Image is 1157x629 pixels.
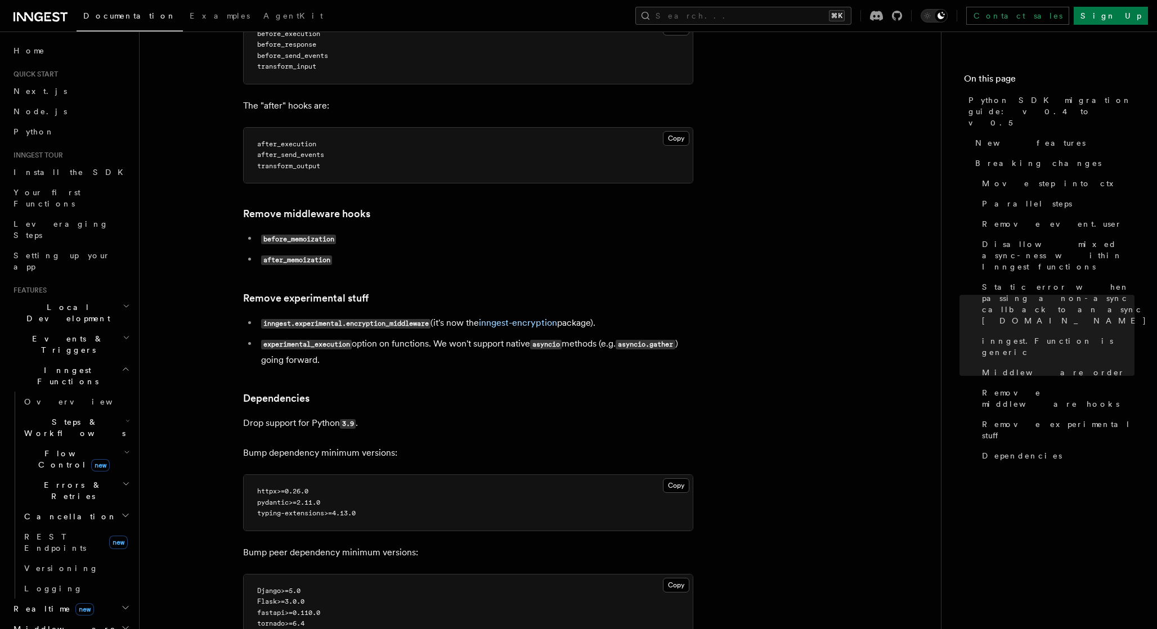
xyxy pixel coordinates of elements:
[14,107,67,116] span: Node.js
[9,41,132,61] a: Home
[9,599,132,619] button: Realtimenew
[24,564,98,573] span: Versioning
[257,587,320,628] code: Django>=5.0 Flask>=3.0.0 fastapi>=0.110.0 tornado>=6.4
[635,7,851,25] button: Search...⌘K
[9,214,132,245] a: Leveraging Steps
[982,335,1134,358] span: inngest.Function is generic
[14,219,109,240] span: Leveraging Steps
[20,416,125,439] span: Steps & Workflows
[24,584,83,593] span: Logging
[479,317,557,328] a: inngest-encryption
[263,11,323,20] span: AgentKit
[968,95,1134,128] span: Python SDK migration guide: v0.4 to v0.5
[20,475,132,506] button: Errors & Retries
[9,122,132,142] a: Python
[977,362,1134,383] a: Middleware order
[261,340,352,349] code: experimental_execution
[971,153,1134,173] a: Breaking changes
[9,101,132,122] a: Node.js
[9,70,58,79] span: Quick start
[20,558,132,578] a: Versioning
[921,9,948,23] button: Toggle dark mode
[971,133,1134,153] a: New features
[663,478,689,493] button: Copy
[616,340,675,349] code: asyncio.gather
[977,214,1134,234] a: Remove event.user
[243,290,369,306] a: Remove experimental stuff
[258,336,693,368] li: option on functions. We won't support native methods (e.g. ) going forward.
[77,3,183,32] a: Documentation
[977,446,1134,466] a: Dependencies
[530,340,562,349] code: asyncio
[75,603,94,615] span: new
[9,333,123,356] span: Events & Triggers
[257,140,324,170] code: after_execution after_send_events transform_output
[20,506,132,527] button: Cancellation
[964,72,1134,90] h4: On this page
[982,178,1121,189] span: Move step into ctx
[243,206,370,222] a: Remove middleware hooks
[243,390,310,406] a: Dependencies
[340,419,356,429] code: 3.9
[9,162,132,182] a: Install the SDK
[14,251,110,271] span: Setting up your app
[977,234,1134,277] a: Disallow mixed async-ness within Inngest functions
[20,511,117,522] span: Cancellation
[20,527,132,558] a: REST Endpointsnew
[977,277,1134,331] a: Static error when passing a non-async callback to an async [DOMAIN_NAME]
[257,487,356,517] code: httpx>=0.26.0 pydantic>=2.11.0 typing-extensions>=4.13.0
[975,158,1101,169] span: Breaking changes
[261,255,332,265] code: after_memoization
[966,7,1069,25] a: Contact sales
[14,127,55,136] span: Python
[829,10,845,21] kbd: ⌘K
[243,445,693,461] p: Bump dependency minimum versions:
[258,315,693,331] li: (it's now the package).
[9,365,122,387] span: Inngest Functions
[9,286,47,295] span: Features
[9,360,132,392] button: Inngest Functions
[243,98,693,114] p: The "after" hooks are:
[14,87,67,96] span: Next.js
[663,578,689,592] button: Copy
[24,532,86,552] span: REST Endpoints
[977,194,1134,214] a: Parallel steps
[663,131,689,146] button: Copy
[24,397,140,406] span: Overview
[9,182,132,214] a: Your first Functions
[243,545,693,560] p: Bump peer dependency minimum versions:
[190,11,250,20] span: Examples
[982,387,1134,410] span: Remove middleware hooks
[9,297,132,329] button: Local Development
[964,90,1134,133] a: Python SDK migration guide: v0.4 to v0.5
[982,419,1134,441] span: Remove experimental stuff
[977,173,1134,194] a: Move step into ctx
[977,331,1134,362] a: inngest.Function is generic
[982,450,1062,461] span: Dependencies
[20,479,122,502] span: Errors & Retries
[14,168,130,177] span: Install the SDK
[257,3,330,30] a: AgentKit
[243,415,693,432] p: Drop support for Python .
[982,239,1134,272] span: Disallow mixed async-ness within Inngest functions
[14,188,80,208] span: Your first Functions
[982,367,1125,378] span: Middleware order
[109,536,128,549] span: new
[982,281,1147,326] span: Static error when passing a non-async callback to an async [DOMAIN_NAME]
[183,3,257,30] a: Examples
[975,137,1086,149] span: New features
[982,218,1122,230] span: Remove event.user
[1074,7,1148,25] a: Sign Up
[20,448,124,470] span: Flow Control
[977,414,1134,446] a: Remove experimental stuff
[261,319,430,329] code: inngest.experimental.encryption_middleware
[9,392,132,599] div: Inngest Functions
[20,412,132,443] button: Steps & Workflows
[261,235,336,244] code: before_memoization
[91,459,110,471] span: new
[977,383,1134,414] a: Remove middleware hooks
[9,329,132,360] button: Events & Triggers
[20,578,132,599] a: Logging
[9,151,63,160] span: Inngest tour
[982,198,1072,209] span: Parallel steps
